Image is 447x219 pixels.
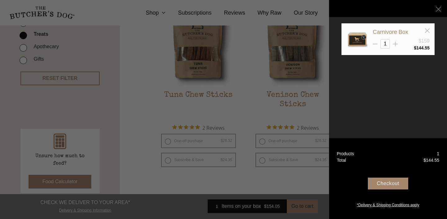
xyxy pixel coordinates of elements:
a: *Delivery & Shipping Conditions apply [329,201,447,208]
a: Carnivore Box [373,29,408,35]
bdi: 144.55 [414,45,430,50]
div: Checkout [368,178,408,189]
span: $ [414,45,416,50]
div: Total [337,157,346,164]
div: 1 [437,151,439,157]
a: Products 1 Total $144.55 Checkout [329,138,447,219]
div: $159 [418,37,430,45]
span: $ [423,158,426,163]
img: Carnivore Box [346,28,368,50]
bdi: 144.55 [423,158,439,163]
div: Products [337,151,354,157]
